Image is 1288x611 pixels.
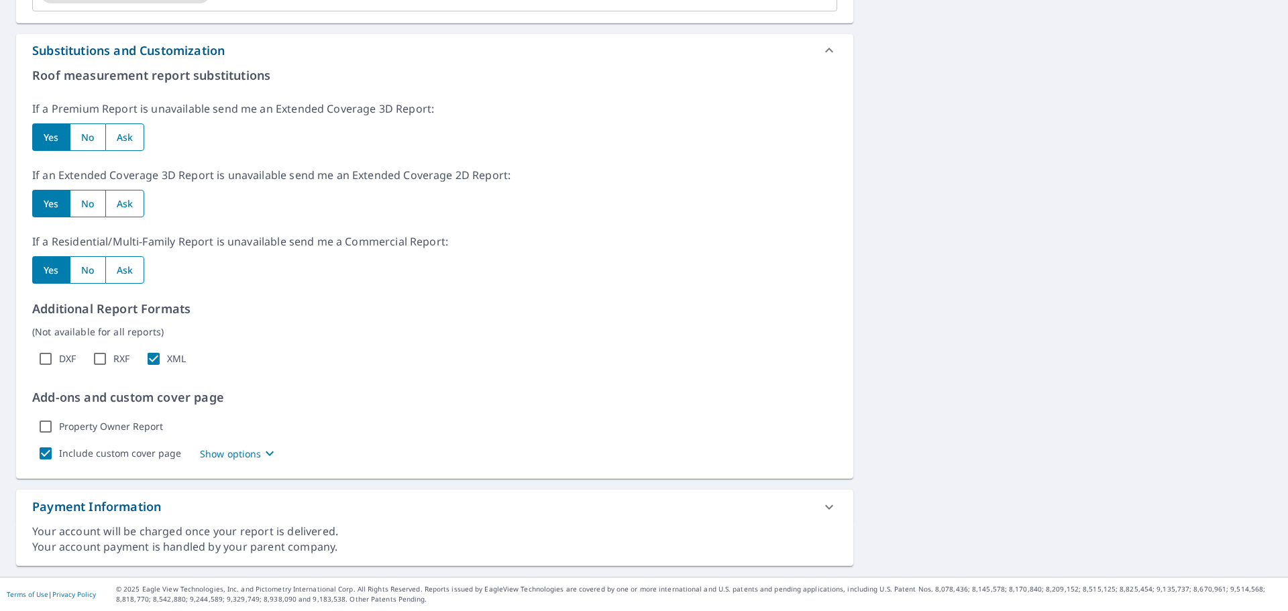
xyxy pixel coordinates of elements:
p: (Not available for all reports) [32,325,837,339]
p: Show options [200,447,262,461]
p: Additional Report Formats [32,300,837,318]
div: Your account payment is handled by your parent company. [32,539,837,555]
label: RXF [113,353,129,365]
label: XML [167,353,186,365]
p: | [7,590,96,598]
p: If a Premium Report is unavailable send me an Extended Coverage 3D Report: [32,101,837,117]
div: Payment Information [16,490,853,524]
div: Payment Information [32,498,161,516]
label: Include custom cover page [59,447,181,459]
div: Substitutions and Customization [16,34,853,66]
div: Substitutions and Customization [32,42,225,60]
p: Add-ons and custom cover page [32,388,837,406]
p: If an Extended Coverage 3D Report is unavailable send me an Extended Coverage 2D Report: [32,167,837,183]
label: DXF [59,353,76,365]
a: Terms of Use [7,590,48,599]
p: If a Residential/Multi-Family Report is unavailable send me a Commercial Report: [32,233,837,249]
div: Your account will be charged once your report is delivered. [32,524,837,539]
label: Property Owner Report [59,421,163,433]
a: Privacy Policy [52,590,96,599]
button: Show options [200,445,278,461]
p: © 2025 Eagle View Technologies, Inc. and Pictometry International Corp. All Rights Reserved. Repo... [116,584,1281,604]
p: Roof measurement report substitutions [32,66,837,85]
